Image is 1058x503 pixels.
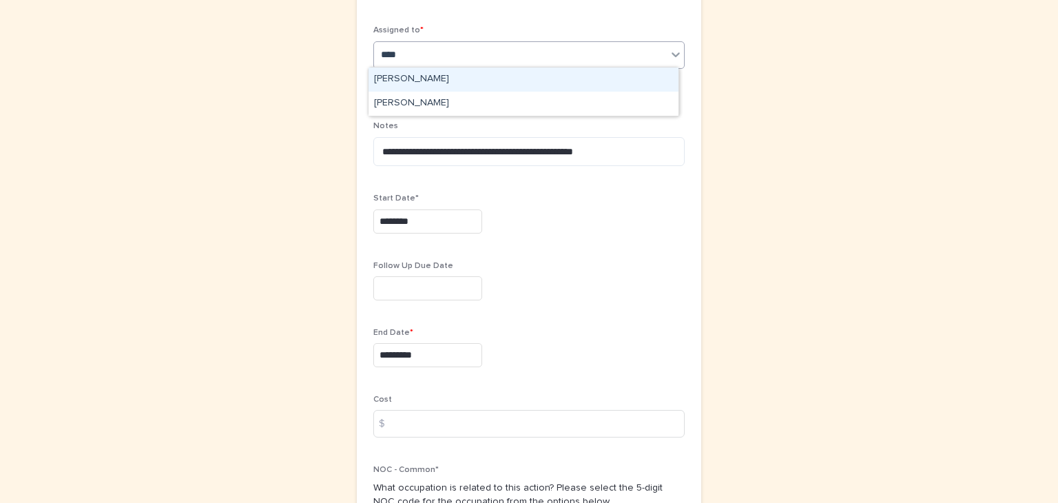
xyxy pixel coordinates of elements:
[373,122,398,130] span: Notes
[369,92,678,116] div: Victoria Bright
[369,68,678,92] div: Toriel Robinson
[373,26,424,34] span: Assigned to
[373,466,439,474] span: NOC - Common*
[373,329,413,337] span: End Date
[373,262,453,270] span: Follow Up Due Date
[373,396,392,404] span: Cost
[373,410,401,438] div: $
[373,194,419,203] span: Start Date*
